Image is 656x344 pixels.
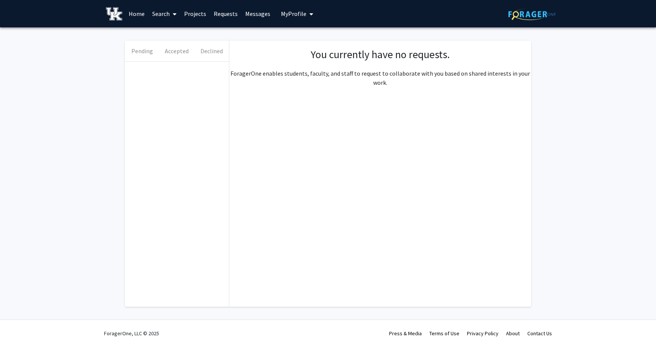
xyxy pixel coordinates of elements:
[237,48,524,61] h1: You currently have no requests.
[506,330,520,337] a: About
[467,330,498,337] a: Privacy Policy
[125,41,159,61] button: Pending
[180,0,210,27] a: Projects
[210,0,241,27] a: Requests
[389,330,422,337] a: Press & Media
[281,10,306,17] span: My Profile
[429,330,459,337] a: Terms of Use
[508,8,556,20] img: ForagerOne Logo
[194,41,229,61] button: Declined
[527,330,552,337] a: Contact Us
[159,41,194,61] button: Accepted
[125,0,148,27] a: Home
[229,69,531,87] p: ForagerOne enables students, faculty, and staff to request to collaborate with you based on share...
[106,7,122,21] img: University of Kentucky Logo
[148,0,180,27] a: Search
[241,0,274,27] a: Messages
